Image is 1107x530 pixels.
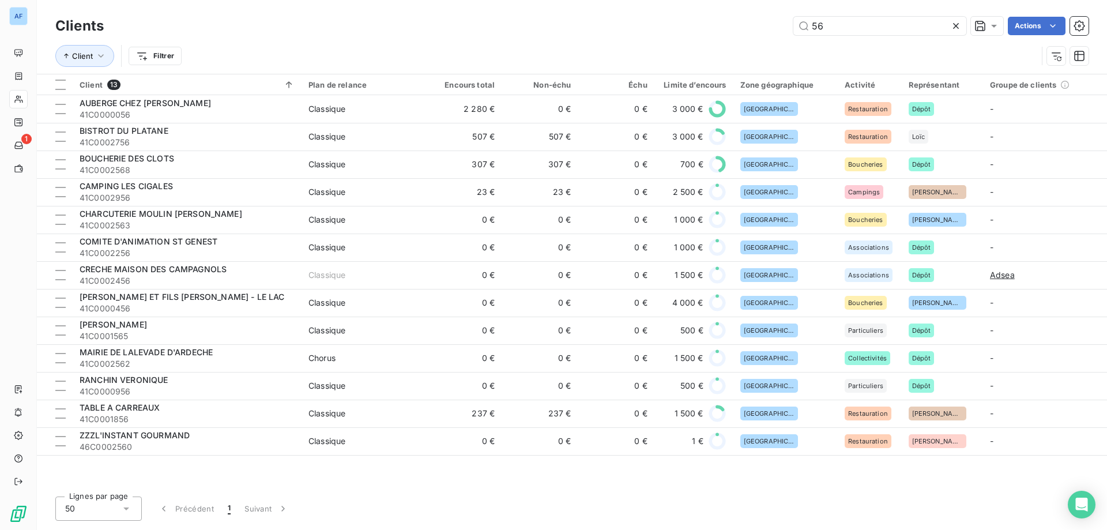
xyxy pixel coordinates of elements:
[744,355,795,362] span: [GEOGRAPHIC_DATA]
[848,244,889,251] span: Associations
[308,103,345,115] div: Classique
[80,414,295,425] span: 41C0001856
[502,372,578,400] td: 0 €
[578,261,654,289] td: 0 €
[912,244,931,251] span: Dépôt
[744,438,795,445] span: [GEOGRAPHIC_DATA]
[151,497,221,521] button: Précédent
[990,269,1015,281] span: Adsea
[502,234,578,261] td: 0 €
[744,327,795,334] span: [GEOGRAPHIC_DATA]
[744,106,795,112] span: [GEOGRAPHIC_DATA]
[107,80,121,90] span: 13
[80,358,295,370] span: 41C0002562
[912,355,931,362] span: Dépôt
[912,382,931,389] span: Dépôt
[744,216,795,223] span: [GEOGRAPHIC_DATA]
[912,189,963,196] span: [PERSON_NAME]
[80,347,213,357] span: MAIRIE DE LALEVADE D'ARDECHE
[308,242,345,253] div: Classique
[578,317,654,344] td: 0 €
[578,234,654,261] td: 0 €
[502,289,578,317] td: 0 €
[72,51,93,61] span: Client
[1008,17,1065,35] button: Actions
[675,408,703,419] span: 1 500 €
[680,380,703,392] span: 500 €
[848,272,889,279] span: Associations
[55,16,104,36] h3: Clients
[912,299,963,306] span: [PERSON_NAME]
[848,382,883,389] span: Particuliers
[502,95,578,123] td: 0 €
[912,272,931,279] span: Dépôt
[578,289,654,317] td: 0 €
[80,137,295,148] span: 41C0002756
[744,133,795,140] span: [GEOGRAPHIC_DATA]
[744,382,795,389] span: [GEOGRAPHIC_DATA]
[55,45,114,67] button: Client
[308,269,345,281] div: Classique
[740,80,831,89] div: Zone géographique
[502,317,578,344] td: 0 €
[672,103,703,115] span: 3 000 €
[912,161,931,168] span: Dépôt
[308,131,345,142] div: Classique
[744,272,795,279] span: [GEOGRAPHIC_DATA]
[674,214,703,225] span: 1 000 €
[848,216,883,223] span: Boucheries
[672,131,703,142] span: 3 000 €
[426,151,502,178] td: 307 €
[21,134,32,144] span: 1
[661,80,726,89] div: Limite d’encours
[80,126,168,136] span: BISTROT DU PLATANE
[845,80,894,89] div: Activité
[675,269,703,281] span: 1 500 €
[80,330,295,342] span: 41C0001565
[502,151,578,178] td: 307 €
[426,261,502,289] td: 0 €
[848,299,883,306] span: Boucheries
[65,503,75,514] span: 50
[744,161,795,168] span: [GEOGRAPHIC_DATA]
[909,80,976,89] div: Représentant
[692,435,703,447] span: 1 €
[426,317,502,344] td: 0 €
[238,497,296,521] button: Suivant
[673,186,703,198] span: 2 500 €
[578,344,654,372] td: 0 €
[578,123,654,151] td: 0 €
[80,164,295,176] span: 41C0002568
[80,264,227,274] span: CRECHE MAISON DES CAMPAGNOLS
[502,123,578,151] td: 507 €
[578,95,654,123] td: 0 €
[1068,491,1095,518] div: Open Intercom Messenger
[578,151,654,178] td: 0 €
[912,133,925,140] span: Loïc
[228,503,231,514] span: 1
[744,189,795,196] span: [GEOGRAPHIC_DATA]
[308,297,345,309] div: Classique
[848,189,880,196] span: Campings
[80,275,295,287] span: 41C0002456
[912,410,963,417] span: [PERSON_NAME]
[80,292,285,302] span: [PERSON_NAME] ET FILS [PERSON_NAME] - LE LAC
[80,441,295,453] span: 46C0002560
[80,98,211,108] span: AUBERGE CHEZ [PERSON_NAME]
[80,109,295,121] span: 41C0000056
[308,380,345,392] div: Classique
[744,244,795,251] span: [GEOGRAPHIC_DATA]
[80,319,147,329] span: [PERSON_NAME]
[80,153,174,163] span: BOUCHERIE DES CLOTS
[848,133,888,140] span: Restauration
[80,375,168,385] span: RANCHIN VERONIQUE
[80,181,173,191] span: CAMPING LES CIGALES
[426,427,502,455] td: 0 €
[502,427,578,455] td: 0 €
[744,410,795,417] span: [GEOGRAPHIC_DATA]
[990,104,993,114] span: -
[502,206,578,234] td: 0 €
[990,187,993,197] span: -
[80,192,295,204] span: 41C0002956
[990,159,993,169] span: -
